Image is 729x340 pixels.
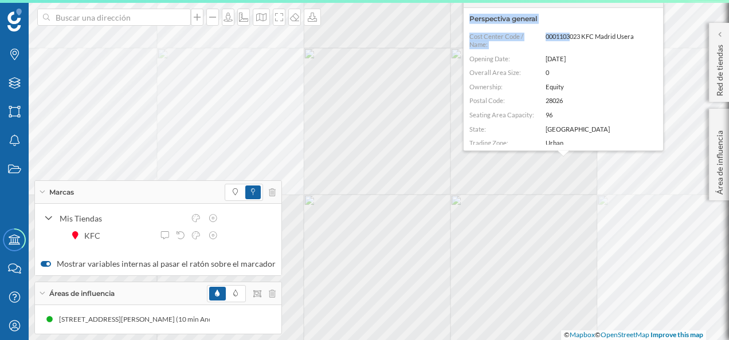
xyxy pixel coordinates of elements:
[469,125,486,132] span: State:
[561,330,706,340] div: © ©
[469,111,534,118] span: Seating Area Capacity:
[546,125,610,132] span: [GEOGRAPHIC_DATA]
[546,97,563,104] span: 28026
[469,55,510,62] span: Opening Date:
[60,212,185,224] div: Mis Tiendas
[714,126,726,195] p: Área de influencia
[546,69,549,76] span: 0
[546,83,564,90] span: Equity
[546,32,634,39] span: 0001103023 KFC Madrid Usera
[7,9,22,31] img: Geoblink Logo
[469,69,521,76] span: Overall Area Size:
[546,111,552,118] span: 96
[650,330,703,339] a: Improve this map
[546,55,566,62] span: [DATE]
[469,97,505,104] span: Postal Code:
[469,83,503,90] span: Ownership:
[469,14,657,24] h6: Perspectiva general
[23,8,64,18] span: Soporte
[59,314,236,325] div: [STREET_ADDRESS][PERSON_NAME] (10 min Andando)
[41,258,276,270] label: Mostrar variables internas al pasar el ratón sobre el marcador
[49,187,74,197] span: Marcas
[546,139,563,147] span: Urban
[469,32,523,48] span: Cost Center Code / Name:
[84,230,106,242] div: KFC
[570,330,595,339] a: Mapbox
[469,139,508,147] span: Trading Zone:
[601,330,649,339] a: OpenStreetMap
[49,288,115,299] span: Áreas de influencia
[714,40,726,96] p: Red de tiendas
